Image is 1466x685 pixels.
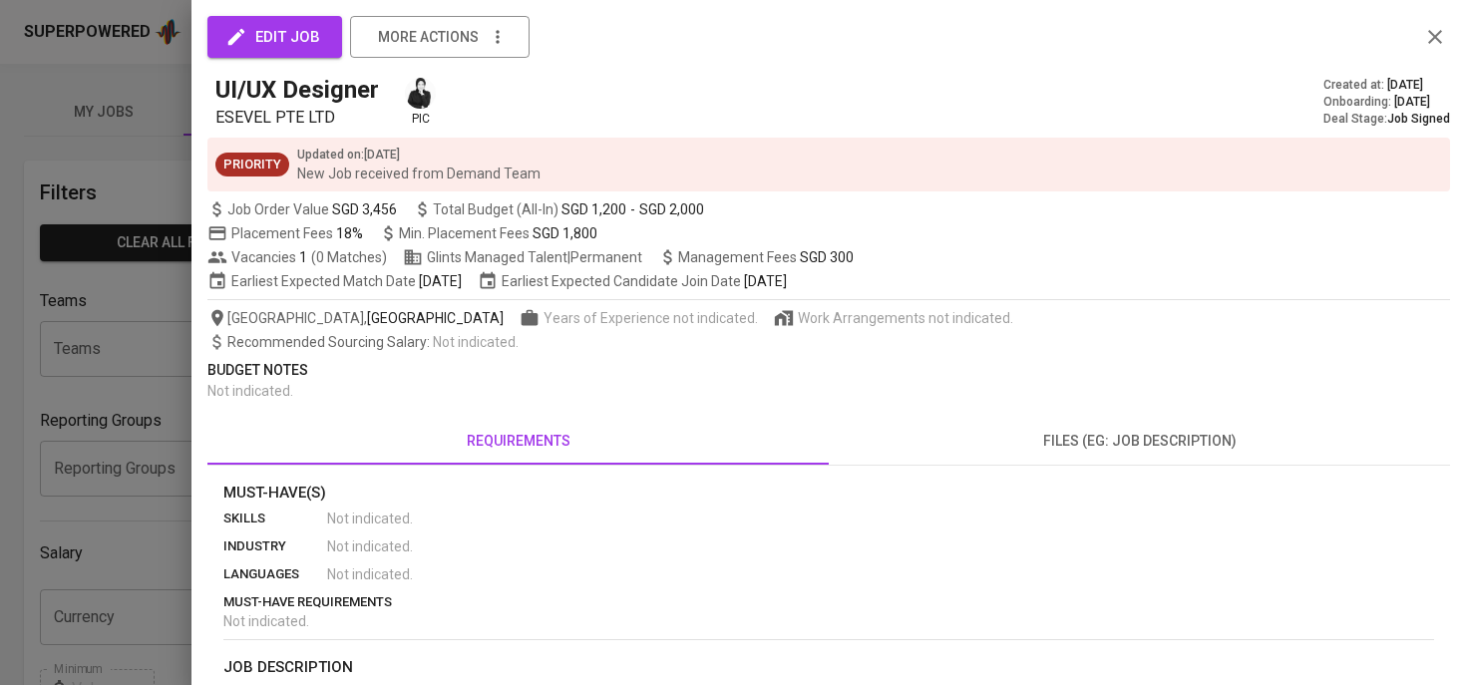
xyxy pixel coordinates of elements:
h5: UI/UX Designer [215,74,379,106]
span: Recommended Sourcing Salary : [227,334,433,350]
span: Glints Managed Talent | Permanent [403,247,642,267]
span: files (eg: job description) [841,429,1438,454]
span: more actions [378,25,479,50]
span: [GEOGRAPHIC_DATA] [367,308,504,328]
span: Priority [215,156,289,174]
span: [DATE] [1387,77,1423,94]
span: Not indicated . [433,334,519,350]
span: Earliest Expected Match Date [207,271,462,291]
div: Created at : [1323,77,1450,94]
span: Not indicated . [327,509,413,528]
span: Management Fees [678,249,854,265]
p: languages [223,564,327,584]
span: Not indicated . [223,613,309,629]
span: SGD 3,456 [332,199,397,219]
span: [DATE] [419,271,462,291]
p: skills [223,509,327,528]
p: must-have requirements [223,592,1434,612]
p: New Job received from Demand Team [297,164,541,183]
span: [DATE] [744,271,787,291]
div: pic [403,76,438,128]
span: Min. Placement Fees [399,225,597,241]
span: Job Signed [1387,112,1450,126]
span: SGD 1,200 [561,199,626,219]
span: Not indicated . [207,383,293,399]
span: SGD 1,800 [533,225,597,241]
span: Not indicated . [327,564,413,584]
div: Deal Stage : [1323,111,1450,128]
span: Total Budget (All-In) [413,199,704,219]
p: industry [223,536,327,556]
img: medwi@glints.com [405,78,436,109]
span: Vacancies ( 0 Matches ) [207,247,387,267]
span: [GEOGRAPHIC_DATA] , [207,308,504,328]
p: Updated on : [DATE] [297,146,541,164]
p: Budget Notes [207,360,1450,381]
div: Onboarding : [1323,94,1450,111]
span: Earliest Expected Candidate Join Date [478,271,787,291]
span: SGD 2,000 [639,199,704,219]
span: requirements [219,429,817,454]
p: Must-Have(s) [223,482,1434,505]
span: [DATE] [1394,94,1430,111]
span: - [630,199,635,219]
span: 18% [336,225,363,241]
span: edit job [229,24,320,50]
span: Work Arrangements not indicated. [798,308,1013,328]
button: edit job [207,16,342,58]
span: ESEVEL PTE LTD [215,108,335,127]
span: 1 [296,247,307,267]
button: more actions [350,16,530,58]
span: SGD 300 [800,249,854,265]
span: Placement Fees [231,225,363,241]
p: job description [223,656,1434,679]
span: Job Order Value [207,199,397,219]
span: Years of Experience not indicated. [544,308,758,328]
span: Not indicated . [327,536,413,556]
